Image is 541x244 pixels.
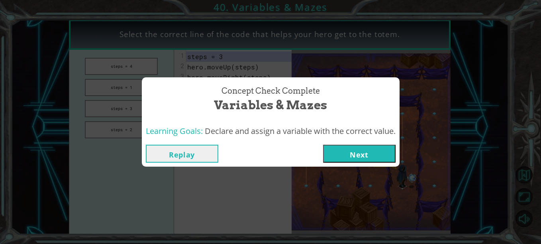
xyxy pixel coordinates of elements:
button: Replay [146,145,218,163]
span: Variables & Mazes [214,96,327,114]
span: Learning Goals: [146,126,203,136]
span: Concept Check Complete [221,85,320,97]
span: Declare and assign a variable with the correct value. [205,126,396,136]
button: Next [323,145,396,163]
